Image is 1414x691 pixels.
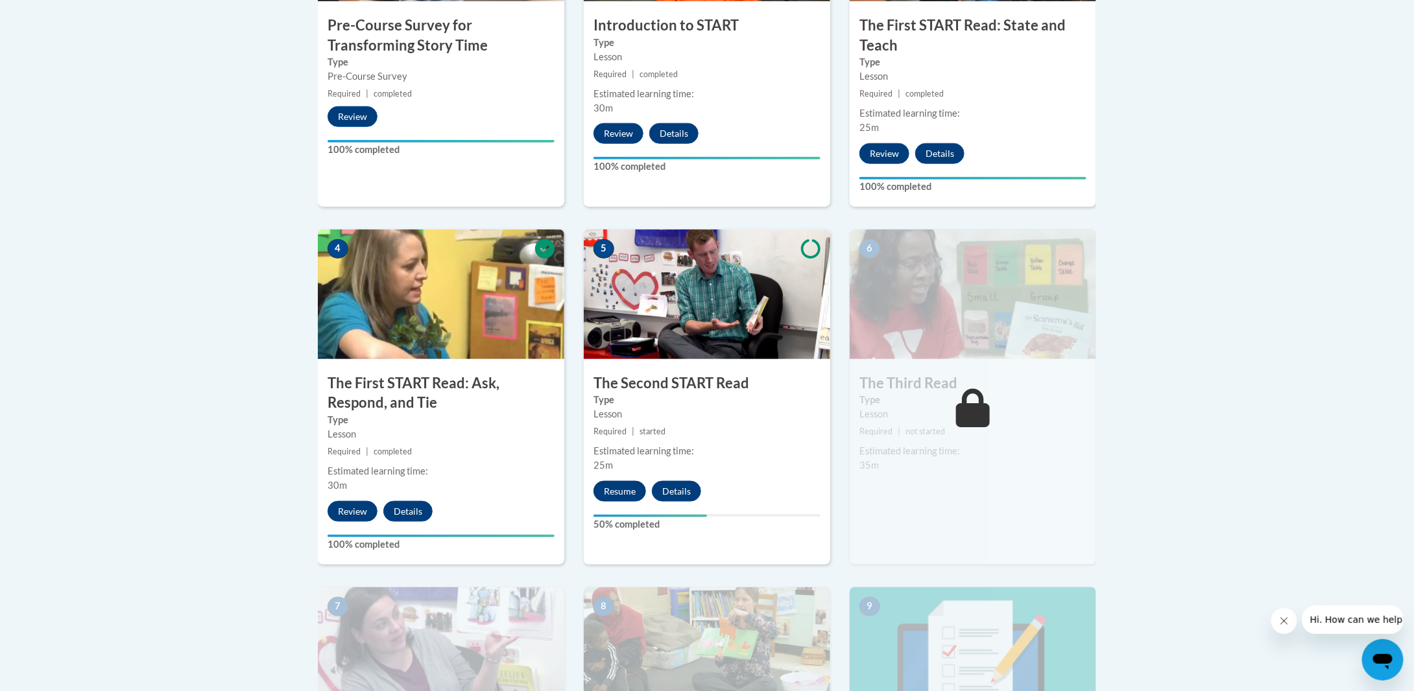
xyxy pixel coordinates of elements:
img: Course Image [850,229,1096,359]
span: completed [640,69,678,79]
span: Required [328,89,361,99]
span: | [632,69,634,79]
button: Details [915,143,965,164]
span: 4 [328,239,348,259]
label: 100% completed [328,537,555,552]
span: Required [859,427,893,436]
span: 30m [593,102,613,113]
span: | [366,447,368,456]
button: Review [328,501,377,522]
label: Type [593,36,821,50]
button: Review [593,123,643,144]
button: Details [649,123,699,144]
span: 25m [593,460,613,471]
div: Estimated learning time: [859,444,1086,458]
div: Your progress [593,157,821,159]
h3: The Third Read [850,373,1096,393]
span: 25m [859,122,879,133]
div: Lesson [593,407,821,421]
div: Lesson [328,427,555,441]
span: not started [905,427,945,436]
div: Pre-Course Survey [328,69,555,84]
label: 100% completed [593,159,821,174]
div: Estimated learning time: [593,444,821,458]
div: Your progress [593,515,707,517]
label: Type [859,393,1086,407]
span: completed [374,89,412,99]
span: 30m [328,480,347,491]
span: | [898,89,900,99]
div: Estimated learning time: [328,464,555,478]
div: Your progress [328,140,555,143]
span: 9 [859,597,880,616]
h3: Pre-Course Survey for Transforming Story Time [318,16,564,56]
div: Lesson [859,407,1086,421]
button: Review [859,143,909,164]
span: started [640,427,665,436]
span: Required [328,447,361,456]
h3: Introduction to START [584,16,830,36]
span: completed [374,447,412,456]
h3: The Second START Read [584,373,830,393]
div: Your progress [328,535,555,537]
label: Type [328,55,555,69]
span: Hi. How can we help? [8,9,105,19]
button: Resume [593,481,646,502]
button: Details [652,481,701,502]
span: 7 [328,597,348,616]
h3: The First START Read: Ask, Respond, and Tie [318,373,564,414]
label: Type [859,55,1086,69]
span: | [898,427,900,436]
span: 35m [859,460,879,471]
span: 6 [859,239,880,259]
span: completed [905,89,944,99]
img: Course Image [584,229,830,359]
iframe: Close message [1271,608,1297,634]
label: Type [328,413,555,427]
span: | [632,427,634,436]
button: Details [383,501,433,522]
div: Estimated learning time: [859,106,1086,121]
label: 50% completed [593,517,821,532]
div: Lesson [859,69,1086,84]
span: | [366,89,368,99]
span: Required [859,89,893,99]
span: Required [593,69,627,79]
h3: The First START Read: State and Teach [850,16,1096,56]
button: Review [328,106,377,127]
span: 8 [593,597,614,616]
label: 100% completed [328,143,555,157]
span: 5 [593,239,614,259]
div: Lesson [593,50,821,64]
iframe: Message from company [1302,605,1404,634]
iframe: Button to launch messaging window [1362,639,1404,681]
div: Your progress [859,177,1086,180]
img: Course Image [318,229,564,359]
div: Estimated learning time: [593,87,821,101]
label: Type [593,393,821,407]
label: 100% completed [859,180,1086,194]
span: Required [593,427,627,436]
